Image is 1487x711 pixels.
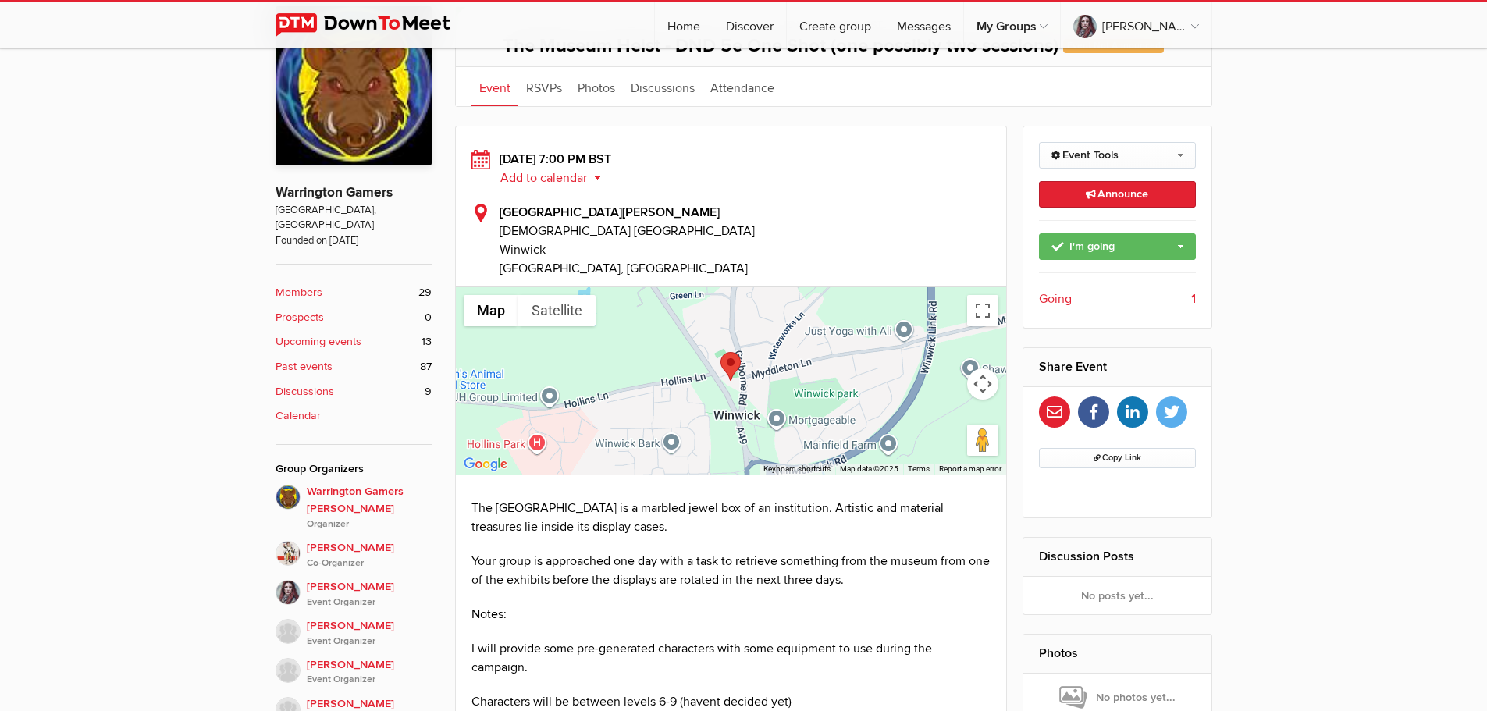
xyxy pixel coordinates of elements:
[840,464,898,473] span: Map data ©2025
[1023,577,1211,614] div: No posts yet...
[307,617,432,649] span: [PERSON_NAME]
[276,233,432,248] span: Founded on [DATE]
[967,295,998,326] button: Toggle fullscreen view
[307,656,432,688] span: [PERSON_NAME]
[276,309,432,326] a: Prospects 0
[276,407,321,425] b: Calendar
[1039,233,1196,260] a: I'm going
[518,67,570,106] a: RSVPs
[884,2,963,48] a: Messages
[967,368,998,400] button: Map camera controls
[500,222,991,240] span: [DEMOGRAPHIC_DATA] [GEOGRAPHIC_DATA]
[713,2,786,48] a: Discover
[276,619,301,644] img: Gemma Johnson
[276,383,432,400] a: Discussions 9
[1191,290,1196,308] b: 1
[623,67,703,106] a: Discussions
[276,531,432,571] a: [PERSON_NAME]Co-Organizer
[1039,549,1134,564] a: Discussion Posts
[276,383,334,400] b: Discussions
[460,454,511,475] a: Open this area in Google Maps (opens a new window)
[276,407,432,425] a: Calendar
[307,483,432,531] span: Warrington Gamers [PERSON_NAME]
[276,358,432,375] a: Past events 87
[1039,348,1196,386] h2: Share Event
[471,639,991,677] p: I will provide some pre-generated characters with some equipment to use during the campaign.
[276,571,432,610] a: [PERSON_NAME]Event Organizer
[471,605,991,624] p: Notes:
[425,309,432,326] span: 0
[1039,142,1196,169] a: Event Tools
[471,150,991,187] div: [DATE] 7:00 PM BST
[1086,187,1148,201] span: Announce
[276,309,324,326] b: Prospects
[518,295,596,326] button: Show satellite imagery
[471,552,991,589] p: Your group is approached one day with a task to retrieve something from the museum from one of th...
[464,295,518,326] button: Show street map
[1039,645,1078,661] a: Photos
[307,539,432,571] span: [PERSON_NAME]
[276,203,432,233] span: [GEOGRAPHIC_DATA], [GEOGRAPHIC_DATA]
[276,580,301,605] img: Kate H
[276,541,301,566] img: Malcolm
[471,67,518,106] a: Event
[276,485,301,510] img: Warrington Gamers Dave
[276,333,432,350] a: Upcoming events 13
[500,171,613,185] button: Add to calendar
[1061,2,1211,48] a: [PERSON_NAME]
[471,692,991,711] p: Characters will be between levels 6-9 (havent decided yet)
[500,240,991,259] span: Winwick
[276,333,361,350] b: Upcoming events
[500,261,748,276] span: [GEOGRAPHIC_DATA], [GEOGRAPHIC_DATA]
[418,284,432,301] span: 29
[307,578,432,610] span: [PERSON_NAME]
[276,6,432,165] img: Warrington Gamers
[655,2,713,48] a: Home
[276,284,322,301] b: Members
[500,204,720,220] b: [GEOGRAPHIC_DATA][PERSON_NAME]
[787,2,884,48] a: Create group
[276,184,393,201] a: Warrington Gamers
[425,383,432,400] span: 9
[276,358,333,375] b: Past events
[471,499,991,536] p: The [GEOGRAPHIC_DATA] is a marbled jewel box of an institution. Artistic and material treasures l...
[964,2,1060,48] a: My Groups
[276,284,432,301] a: Members 29
[703,67,782,106] a: Attendance
[307,635,432,649] i: Event Organizer
[1094,453,1141,463] span: Copy Link
[1039,448,1196,468] button: Copy Link
[967,425,998,456] button: Drag Pegman onto the map to open Street View
[276,13,475,37] img: DownToMeet
[307,556,432,571] i: Co-Organizer
[307,673,432,687] i: Event Organizer
[276,610,432,649] a: [PERSON_NAME]Event Organizer
[763,464,831,475] button: Keyboard shortcuts
[422,333,432,350] span: 13
[939,464,1001,473] a: Report a map error
[276,658,301,683] img: Tex Nicholls
[276,649,432,688] a: [PERSON_NAME]Event Organizer
[420,358,432,375] span: 87
[503,34,1058,57] span: The Museum Heist - DND 5e One Shot (one possibly two sessions)
[1039,290,1072,308] span: Going
[307,517,432,531] i: Organizer
[460,454,511,475] img: Google
[1059,684,1176,711] span: No photos yet...
[276,485,432,531] a: Warrington Gamers [PERSON_NAME]Organizer
[1039,181,1196,208] a: Announce
[276,460,432,478] div: Group Organizers
[307,595,432,610] i: Event Organizer
[570,67,623,106] a: Photos
[908,464,930,473] a: Terms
